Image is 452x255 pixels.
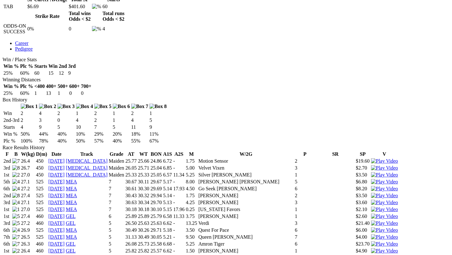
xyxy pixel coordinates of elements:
[125,179,137,185] td: 30.67
[163,165,172,171] td: 6.85
[48,165,65,171] a: [DATE]
[113,104,130,109] img: Box 6
[371,165,398,171] a: Watch Replay on Watchdog
[39,124,56,130] td: 9
[94,124,112,130] td: 7
[3,199,11,206] td: 3rd
[36,199,48,206] td: 525
[186,213,197,220] td: 3.75
[76,104,93,109] img: Box 4
[34,83,45,90] th: <400
[173,158,185,164] td: -
[48,241,65,247] a: [DATE]
[39,104,56,109] img: Box 2
[131,110,149,117] td: 2
[371,172,398,177] a: Watch Replay on Watchdog
[112,131,130,137] td: 20%
[371,200,398,205] a: Watch Replay on Watchdog
[46,90,57,96] td: 13
[34,90,45,96] td: 1
[150,213,162,220] td: 25.79
[94,117,112,123] td: 2
[39,117,56,123] td: 3
[316,151,355,157] th: SR
[66,200,77,205] a: MEA
[186,199,197,206] td: 4.25
[12,151,20,157] th: B
[12,248,20,254] img: 2
[58,70,67,76] td: 12
[3,138,20,144] td: Plc %
[81,90,92,96] td: 0
[186,179,197,185] td: 8.00
[57,104,75,109] img: Box 3
[371,186,398,191] a: Watch Replay on Watchdog
[150,179,162,185] td: 29.67
[76,110,94,117] td: 1
[12,220,20,226] img: 5
[27,23,68,35] td: 0%
[20,83,33,90] th: Plc %
[66,207,77,212] a: MEA
[163,179,172,185] td: 5.17
[3,90,19,96] td: 25%
[3,131,20,137] td: Win %
[109,172,125,178] td: Maiden
[371,227,398,233] a: Watch Replay on Watchdog
[294,179,315,185] td: 5
[20,70,33,76] td: 60%
[3,179,11,185] td: 5th
[3,23,26,35] td: ODDS-ON SUCCESS
[356,172,370,178] td: $3.50
[3,57,449,62] div: Win / Place Stats
[294,186,315,192] td: 6
[371,241,398,247] a: Watch Replay on Watchdog
[149,104,167,109] img: Box 8
[137,158,149,164] td: 25.66
[186,186,197,192] td: 4.50
[15,41,29,46] a: Career
[69,90,80,96] td: 0
[94,138,112,144] td: 57%
[371,248,398,253] a: Watch Replay on Watchdog
[39,131,56,137] td: 44%
[12,234,20,240] img: 7
[125,165,137,171] td: 26.05
[3,172,11,178] td: 1st
[186,206,197,213] td: 0.25
[294,199,315,206] td: 3
[294,165,315,171] td: 3
[109,158,125,164] td: Maiden
[20,110,38,117] td: 2
[109,151,125,157] th: Grade
[294,193,315,199] td: 2
[92,4,101,9] img: %
[125,186,137,192] td: 30.61
[20,90,33,96] td: 60%
[356,186,370,192] td: $8.20
[57,124,75,130] td: 5
[46,83,57,90] th: 400+
[12,227,20,233] img: 4
[150,151,162,157] th: BON
[112,117,130,123] td: 1
[36,186,48,192] td: 525
[186,193,197,199] td: 1.75
[36,179,48,185] td: 525
[173,151,185,157] th: A2S
[371,214,398,219] a: Watch Replay on Watchdog
[39,110,56,117] td: 4
[137,213,149,220] td: 25.89
[125,172,137,178] td: 25.33
[68,3,91,10] td: $401.60
[21,206,35,213] td: 27.0
[173,179,185,185] td: -
[186,151,197,157] th: M
[36,213,48,220] td: 460
[371,248,398,254] img: Play Video
[12,193,20,198] img: 8
[3,165,11,171] td: 3rd
[57,138,75,144] td: 40%
[150,206,162,213] td: 30.10
[76,117,94,123] td: 4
